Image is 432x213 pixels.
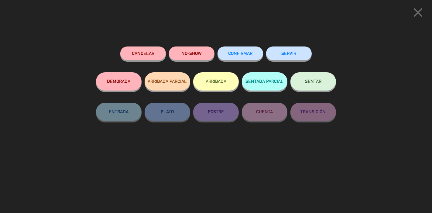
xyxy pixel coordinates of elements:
[228,51,252,56] span: CONFIRMAR
[218,46,263,60] button: CONFIRMAR
[266,46,312,60] button: SERVIR
[193,72,239,91] button: ARRIBADA
[96,103,142,121] button: ENTRADA
[290,72,336,91] button: SENTAR
[145,72,190,91] button: ARRIBADA PARCIAL
[148,79,187,84] span: ARRIBADA PARCIAL
[409,5,427,22] button: close
[169,46,214,60] button: NO-SHOW
[305,79,321,84] span: SENTAR
[410,5,426,20] i: close
[242,72,287,91] button: SENTADA PARCIAL
[290,103,336,121] button: TRANSICIÓN
[120,46,166,60] button: Cancelar
[145,103,190,121] button: PLATO
[96,72,142,91] button: DEMORADA
[242,103,287,121] button: CUENTA
[193,103,239,121] button: POSTRE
